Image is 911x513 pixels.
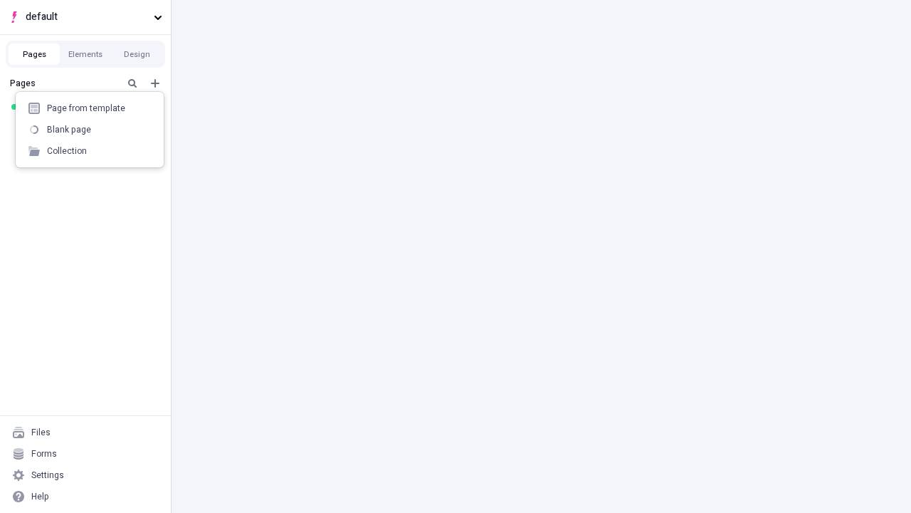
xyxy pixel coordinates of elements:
div: Files [31,427,51,438]
div: Pages [10,78,118,89]
button: Elements [60,43,111,65]
button: Add new [147,75,164,92]
button: Pages [9,43,60,65]
div: Forms [31,448,57,460]
span: default [26,9,148,25]
div: Collection [47,145,87,157]
div: Help [31,491,49,502]
div: Page from template [47,103,125,114]
button: Design [111,43,162,65]
div: Blank page [47,124,91,135]
div: Settings [31,470,64,481]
